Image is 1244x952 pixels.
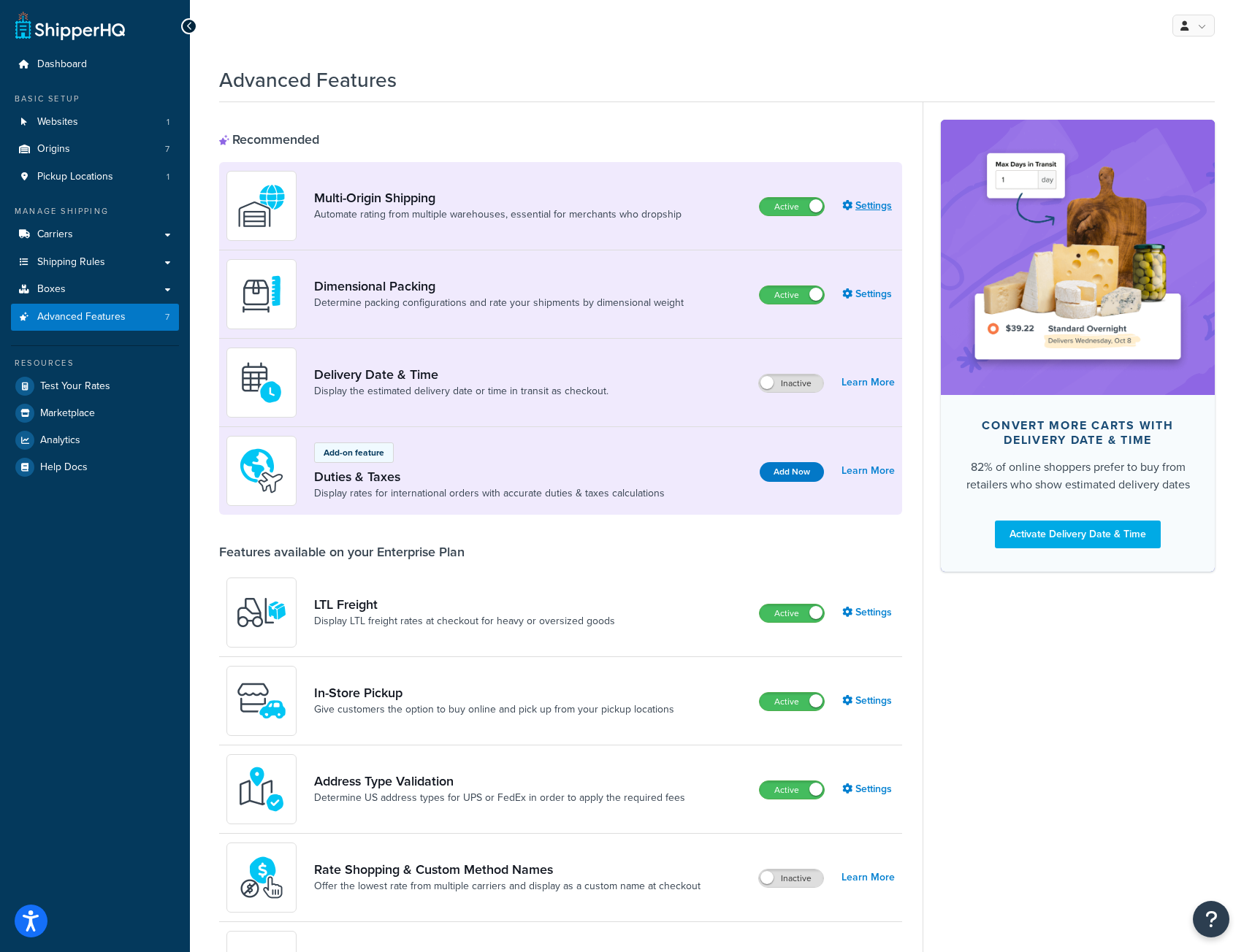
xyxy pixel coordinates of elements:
span: Advanced Features [37,311,126,323]
div: Basic Setup [11,93,179,105]
button: Add Now [760,462,824,482]
div: Convert more carts with delivery date & time [964,418,1191,448]
button: Open Resource Center [1193,901,1229,937]
a: Learn More [842,867,895,888]
a: In-Store Pickup [314,685,674,701]
span: 1 [167,171,169,183]
div: 82% of online shoppers prefer to buy from retailers who show estimated delivery dates [964,458,1191,494]
span: 1 [167,116,169,128]
img: DTVBYsAAAAAASUVORK5CYII= [236,269,287,320]
span: Pickup Locations [37,171,113,183]
a: Address Type Validation [314,773,685,789]
a: Learn More [842,372,895,393]
span: Dashboard [37,58,87,71]
div: Resources [11,357,179,369]
a: Carriers [11,221,179,248]
label: Active [760,693,824,710]
span: Origins [37,143,70,156]
a: Test Your Rates [11,373,179,399]
a: Display rates for international orders with accurate duties & taxes calculations [314,486,665,501]
li: Advanced Features [11,304,179,331]
img: feature-image-ddt-36eae7f7280da8017bfb280eaccd9c446f90b1fe08728e4019434db127062ab4.png [963,142,1193,372]
a: Give customers the option to buy online and pick up from your pickup locations [314,702,674,717]
a: Display the estimated delivery date or time in transit as checkout. [314,384,608,399]
img: WatD5o0RtDAAAAAElFTkSuQmCC [236,180,287,231]
a: Activate Delivery Date & Time [995,521,1161,548]
img: icon-duo-feat-rate-shopping-ecdd8bed.png [236,852,287,903]
a: Dashboard [11,51,179,78]
img: gfkeb5ejjkALwAAAABJRU5ErkJggg== [236,357,287,408]
span: 7 [165,143,169,156]
img: wfgcfpwTIucLEAAAAASUVORK5CYII= [236,675,287,726]
span: Carriers [37,229,73,241]
a: Determine packing configurations and rate your shipments by dimensional weight [314,296,684,310]
label: Inactive [759,375,823,392]
a: Origins7 [11,136,179,163]
label: Active [760,781,824,799]
a: Help Docs [11,454,179,480]
span: Shipping Rules [37,256,105,269]
a: Automate rating from multiple warehouses, essential for merchants who dropship [314,207,682,222]
a: Dimensional Packing [314,278,684,294]
span: Marketplace [40,407,95,420]
a: Determine US address types for UPS or FedEx in order to apply the required fees [314,791,685,805]
h1: Advanced Features [219,66,397,94]
a: Settings [842,779,895,799]
a: Delivery Date & Time [314,366,608,383]
a: Boxes [11,276,179,303]
label: Active [760,198,824,215]
div: Features available on your Enterprise Plan [219,544,465,560]
a: Learn More [842,461,895,481]
div: Manage Shipping [11,205,179,218]
a: Settings [842,284,895,304]
a: Offer the lowest rate from multiple carriers and display as a custom name at checkout [314,879,701,894]
a: Multi-Origin Shipping [314,190,682,206]
a: Advanced Features7 [11,304,179,331]
li: Origins [11,136,179,163]
li: Pickup Locations [11,164,179,191]
li: Websites [11,109,179,136]
label: Active [760,604,824,622]
a: Settings [842,691,895,711]
a: Rate Shopping & Custom Method Names [314,861,701,878]
div: Recommended [219,131,319,147]
label: Active [760,286,824,304]
span: Boxes [37,283,66,296]
a: Shipping Rules [11,249,179,276]
span: Analytics [40,434,80,447]
img: icon-duo-feat-landed-cost-7136b061.png [236,445,287,496]
a: Marketplace [11,400,179,426]
span: Test Your Rates [40,380,110,393]
a: Settings [842,196,895,216]
span: 7 [165,311,169,323]
a: Duties & Taxes [314,469,665,485]
span: Websites [37,116,78,128]
a: Settings [842,602,895,623]
a: LTL Freight [314,596,615,613]
img: kIG8fy0lQAAAABJRU5ErkJggg== [236,764,287,815]
img: y79ZsPf0fXUFUhFXDzUgf+ktZg5F2+ohG75+v3d2s1D9TjoU8PiyCIluIjV41seZevKCRuEjTPPOKHJsQcmKCXGdfprl3L4q7... [236,587,287,638]
a: Websites1 [11,109,179,136]
label: Inactive [759,870,823,887]
span: Help Docs [40,461,88,474]
a: Display LTL freight rates at checkout for heavy or oversized goods [314,614,615,629]
a: Analytics [11,427,179,453]
p: Add-on feature [324,446,384,459]
a: Pickup Locations1 [11,164,179,191]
